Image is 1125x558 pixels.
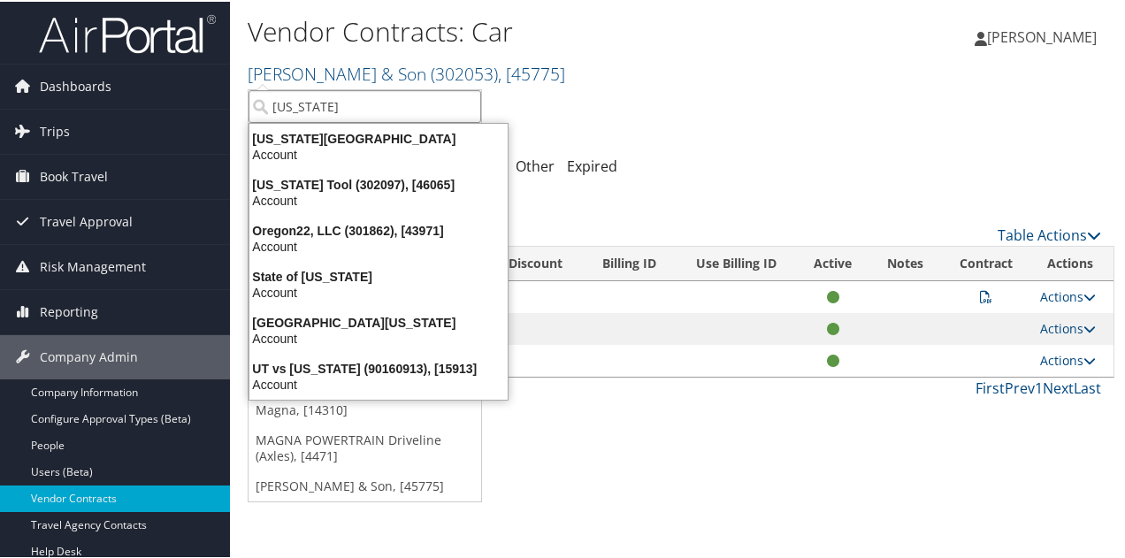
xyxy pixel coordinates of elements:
div: [US_STATE][GEOGRAPHIC_DATA] [239,129,518,145]
a: Other [516,155,555,174]
div: UT vs [US_STATE] (90160913), [15913] [239,359,518,375]
a: [PERSON_NAME] [975,9,1114,62]
a: Prev [1005,377,1035,396]
th: Actions [1031,245,1114,279]
a: Next [1043,377,1074,396]
span: Dashboards [40,63,111,107]
span: , [ 45775 ] [498,60,565,84]
span: ( 302053 ) [431,60,498,84]
div: Account [239,191,518,207]
a: Actions [1040,287,1096,303]
div: Account [239,145,518,161]
th: Use Billing ID: activate to sort column ascending [677,245,796,279]
h1: Vendor Contracts: Car [248,11,825,49]
div: Account [239,329,518,345]
a: Actions [1040,318,1096,335]
div: Account [239,237,518,253]
a: Actions [1040,350,1096,367]
span: Book Travel [40,153,108,197]
a: [PERSON_NAME] & Son [248,60,565,84]
th: Active: activate to sort column ascending [796,245,869,279]
span: Risk Management [40,243,146,287]
span: [PERSON_NAME] [987,26,1097,45]
a: MAGNA POWERTRAIN Driveline (Axles), [4471] [249,424,481,470]
div: Oregon22, LLC (301862), [43971] [239,221,518,237]
a: [PERSON_NAME] & Son, [45775] [249,470,481,500]
div: Account [239,283,518,299]
span: Reporting [40,288,98,333]
th: Notes: activate to sort column ascending [869,245,941,279]
img: airportal-logo.png [39,11,216,53]
span: Travel Approval [40,198,133,242]
a: Expired [567,155,617,174]
div: Account [239,375,518,391]
input: Search Accounts [249,88,481,121]
th: Billing ID: activate to sort column ascending [586,245,677,279]
a: First [976,377,1005,396]
span: Trips [40,108,70,152]
span: Company Admin [40,333,138,378]
div: State of [US_STATE] [239,267,518,283]
a: Last [1074,377,1101,396]
div: [GEOGRAPHIC_DATA][US_STATE] [239,313,518,329]
a: 1 [1035,377,1043,396]
div: [US_STATE] Tool (302097), [46065] [239,175,518,191]
a: Magna, [14310] [249,394,481,424]
th: Contract: activate to sort column ascending [942,245,1031,279]
a: Table Actions [998,224,1101,243]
